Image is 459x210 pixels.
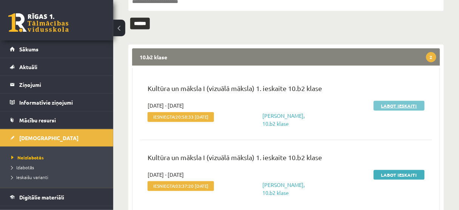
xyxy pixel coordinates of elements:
[19,46,39,52] span: Sākums
[19,94,104,111] legend: Informatīvie ziņojumi
[10,94,104,111] a: Informatīvie ziņojumi
[148,171,184,179] span: [DATE] - [DATE]
[148,102,184,110] span: [DATE] - [DATE]
[10,76,104,93] a: Ziņojumi
[148,112,214,122] span: Iesniegta:
[11,154,106,161] a: Neizlabotās
[426,52,436,62] span: 2
[11,164,34,170] span: Izlabotās
[11,154,44,161] span: Neizlabotās
[10,111,104,129] a: Mācību resursi
[374,170,425,180] a: Labot ieskaiti
[8,13,69,32] a: Rīgas 1. Tālmācības vidusskola
[11,174,48,180] span: Ieskaišu varianti
[148,152,425,166] p: Kultūra un māksla I (vizuālā māksla) 1. ieskaite 10.b2 klase
[132,48,440,66] legend: 10.b2 klase
[263,181,305,196] a: [PERSON_NAME], 10.b2 klase
[374,101,425,111] a: Labot ieskaiti
[10,129,104,147] a: [DEMOGRAPHIC_DATA]
[176,114,208,119] span: 20:58:33 [DATE]
[11,164,106,171] a: Izlabotās
[176,183,208,188] span: 03:37:20 [DATE]
[19,117,56,124] span: Mācību resursi
[10,58,104,76] a: Aktuāli
[148,83,425,97] p: Kultūra un māksla I (vizuālā māksla) 1. ieskaite 10.b2 klase
[19,194,64,201] span: Digitālie materiāli
[10,188,104,206] a: Digitālie materiāli
[148,181,214,191] span: Iesniegta:
[19,134,79,141] span: [DEMOGRAPHIC_DATA]
[19,76,104,93] legend: Ziņojumi
[19,63,37,70] span: Aktuāli
[10,40,104,58] a: Sākums
[263,112,305,127] a: [PERSON_NAME], 10.b2 klase
[11,174,106,181] a: Ieskaišu varianti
